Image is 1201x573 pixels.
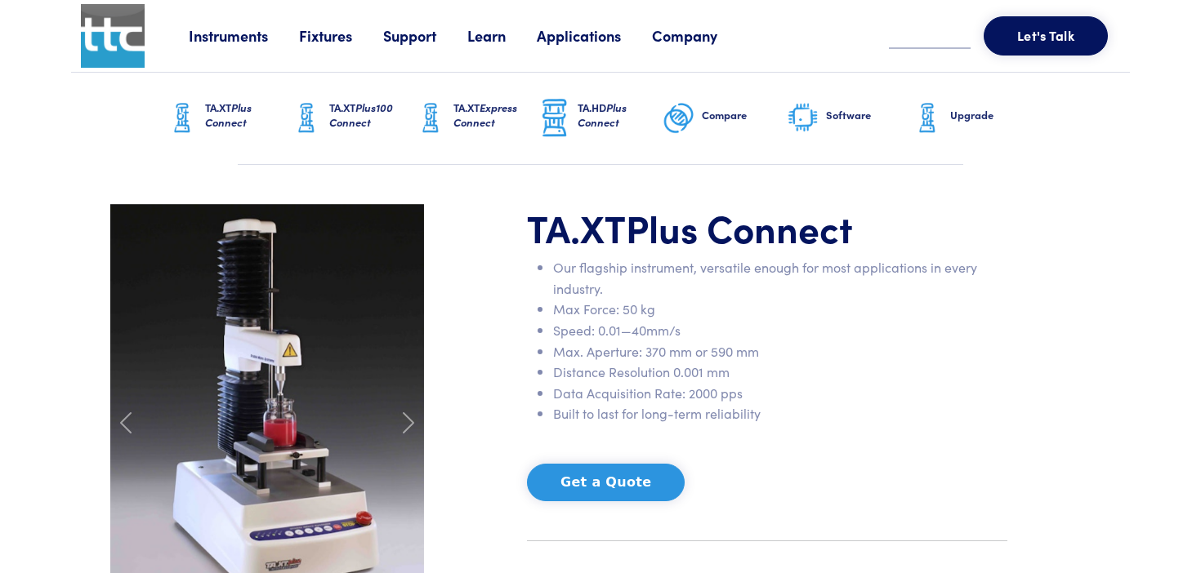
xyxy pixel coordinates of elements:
img: compare-graphic.png [663,98,695,139]
li: Speed: 0.01—40mm/s [553,320,1007,341]
span: Plus100 Connect [329,100,393,130]
a: Instruments [189,25,299,46]
img: ta-xt-graphic.png [414,98,447,139]
li: Our flagship instrument, versatile enough for most applications in every industry. [553,257,1007,299]
img: ttc_logo_1x1_v1.0.png [81,4,145,68]
a: TA.XTExpress Connect [414,73,538,164]
h6: TA.HD [578,100,663,130]
button: Let's Talk [984,16,1108,56]
li: Built to last for long-term reliability [553,403,1007,424]
a: Fixtures [299,25,383,46]
a: TA.XTPlus100 Connect [290,73,414,164]
span: Plus Connect [626,201,853,253]
a: TA.HDPlus Connect [538,73,663,164]
a: Company [652,25,748,46]
h6: TA.XT [453,100,538,130]
img: ta-xt-graphic.png [911,98,944,139]
li: Max Force: 50 kg [553,299,1007,320]
img: ta-xt-graphic.png [166,98,199,139]
span: Plus Connect [578,100,627,130]
h6: Software [826,108,911,122]
h6: TA.XT [329,100,414,130]
h6: Upgrade [950,108,1035,122]
a: TA.XTPlus Connect [166,73,290,164]
a: Support [383,25,467,46]
h6: TA.XT [205,100,290,130]
a: Compare [663,73,787,164]
li: Distance Resolution 0.001 mm [553,362,1007,383]
img: ta-hd-graphic.png [538,97,571,140]
li: Max. Aperture: 370 mm or 590 mm [553,341,1007,362]
span: Plus Connect [205,100,252,130]
h6: Compare [702,108,787,122]
a: Upgrade [911,73,1035,164]
a: Learn [467,25,537,46]
a: Applications [537,25,652,46]
span: Express Connect [453,100,517,130]
img: software-graphic.png [787,101,819,135]
img: ta-xt-graphic.png [290,98,323,139]
a: Software [787,73,911,164]
button: Get a Quote [527,464,685,501]
h1: TA.XT [527,204,1007,251]
li: Data Acquisition Rate: 2000 pps [553,383,1007,404]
